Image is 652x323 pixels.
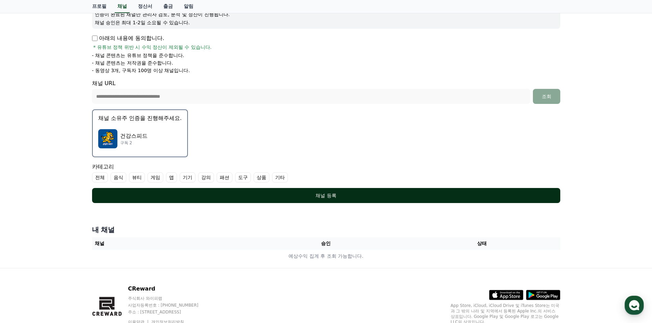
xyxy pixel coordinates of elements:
div: 채널 등록 [106,192,547,199]
p: 아래의 내용에 동의합니다. [92,34,164,42]
label: 기타 [272,172,288,183]
p: 인증이 완료된 채널만 관리자 검토, 분석 및 정산이 진행됩니다. [95,11,558,18]
p: 건강스피드 [120,132,148,140]
a: 대화 [45,217,88,234]
p: 주식회사 와이피랩 [128,296,212,301]
p: - 채널 콘텐츠는 저작권을 준수합니다. [92,59,173,66]
p: 채널 소유주 인증을 진행해주세요. [98,114,182,122]
p: 사업자등록번호 : [PHONE_NUMBER] [128,302,212,308]
label: 앱 [166,172,177,183]
p: - 채널 콘텐츠는 유튜브 정책을 준수합니다. [92,52,184,59]
span: * 유튜브 정책 위반 시 수익 정산이 제외될 수 있습니다. [93,44,212,51]
label: 패션 [217,172,232,183]
div: 채널 URL [92,79,560,104]
button: 채널 소유주 인증을 진행해주세요. 건강스피드 건강스피드 구독 2 [92,109,188,157]
button: 채널 등록 [92,188,560,203]
div: 카테고리 [92,163,560,183]
p: 채널 승인은 최대 1-2일 소요될 수 있습니다. [95,19,558,26]
label: 도구 [235,172,251,183]
button: 조회 [533,89,560,104]
a: 설정 [88,217,131,234]
label: 기기 [180,172,195,183]
h4: 내 채널 [92,225,560,234]
p: 구독 2 [120,140,148,146]
label: 상품 [254,172,269,183]
p: 주소 : [STREET_ADDRESS] [128,309,212,315]
span: 대화 [63,227,71,233]
span: 설정 [106,227,114,232]
img: 건강스피드 [98,129,117,148]
label: 강의 [198,172,214,183]
label: 뷰티 [129,172,145,183]
label: 전체 [92,172,108,183]
th: 승인 [248,237,404,250]
th: 상태 [404,237,560,250]
a: 홈 [2,217,45,234]
p: - 동영상 3개, 구독자 100명 이상 채널입니다. [92,67,190,74]
p: CReward [128,285,212,293]
label: 게임 [148,172,163,183]
span: 홈 [22,227,26,232]
th: 채널 [92,237,248,250]
label: 음식 [111,172,126,183]
td: 예상수익 집계 후 조회 가능합니다. [92,250,560,263]
div: 조회 [536,93,558,100]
